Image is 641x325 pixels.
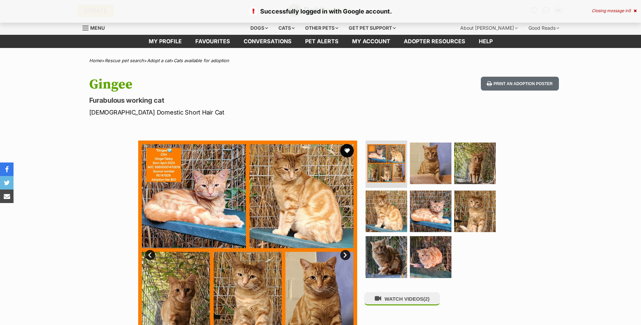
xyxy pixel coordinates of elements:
[410,191,451,232] img: Photo of Gingee
[472,35,499,48] a: Help
[454,191,496,232] img: Photo of Gingee
[366,236,407,278] img: Photo of Gingee
[89,108,375,117] p: [DEMOGRAPHIC_DATA] Domestic Short Hair Cat
[300,21,343,35] div: Other pets
[246,21,273,35] div: Dogs
[89,58,102,63] a: Home
[481,77,559,91] button: Print an adoption poster
[628,8,631,13] span: 5
[345,35,397,48] a: My account
[72,58,569,63] div: > > >
[340,144,354,157] button: favourite
[105,58,144,63] a: Rescue pet search
[397,35,472,48] a: Adopter resources
[364,292,440,305] button: WATCH VIDEOS(2)
[344,21,400,35] div: Get pet support
[142,35,189,48] a: My profile
[410,236,451,278] img: Photo of Gingee
[366,191,407,232] img: Photo of Gingee
[145,250,155,260] a: Prev
[89,77,375,92] h1: Gingee
[7,7,634,16] p: Successfully logged in with Google account.
[237,35,298,48] a: conversations
[592,8,637,13] div: Closing message in
[189,35,237,48] a: Favourites
[147,58,171,63] a: Adopt a cat
[90,25,105,31] span: Menu
[89,96,375,105] p: Furabulous working cat
[423,296,429,302] span: (2)
[410,143,451,184] img: Photo of Gingee
[367,144,405,182] img: Photo of Gingee
[298,35,345,48] a: Pet alerts
[454,143,496,184] img: Photo of Gingee
[174,58,229,63] a: Cats available for adoption
[274,21,299,35] div: Cats
[340,250,350,260] a: Next
[82,21,109,33] a: Menu
[455,21,522,35] div: About [PERSON_NAME]
[524,21,564,35] div: Good Reads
